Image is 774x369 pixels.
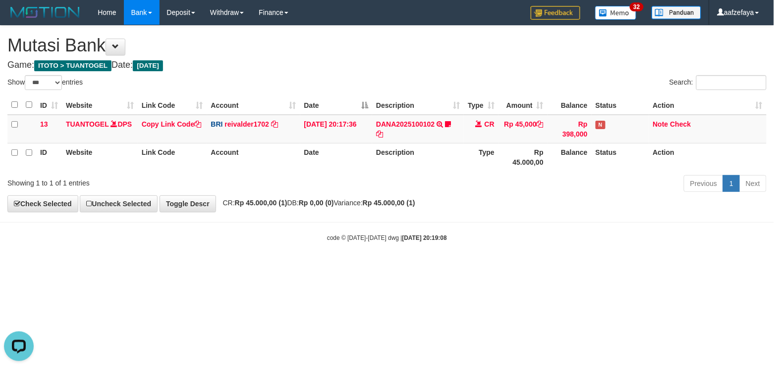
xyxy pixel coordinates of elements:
th: Rp 45.000,00 [498,143,548,171]
img: MOTION_logo.png [7,5,83,20]
th: Account [207,143,300,171]
th: Date [300,143,373,171]
th: Action [649,143,767,171]
strong: Rp 45.000,00 (1) [363,199,415,207]
span: CR [485,120,495,128]
th: Status [592,95,649,115]
label: Search: [669,75,767,90]
img: panduan.png [652,6,701,19]
a: Next [739,175,767,192]
select: Showentries [25,75,62,90]
a: Check [670,120,691,128]
th: Type [464,143,498,171]
a: Uncheck Selected [80,195,158,212]
a: Note [653,120,668,128]
th: Link Code: activate to sort column ascending [138,95,207,115]
a: reivalder1702 [225,120,270,128]
th: Type: activate to sort column ascending [464,95,498,115]
span: 32 [630,2,643,11]
th: Amount: activate to sort column ascending [498,95,548,115]
a: Check Selected [7,195,78,212]
span: [DATE] [133,60,163,71]
img: Feedback.jpg [531,6,580,20]
strong: Rp 0,00 (0) [299,199,334,207]
th: Description: activate to sort column ascending [372,95,464,115]
th: Website: activate to sort column ascending [62,95,138,115]
td: Rp 398,000 [548,115,592,143]
a: Previous [684,175,723,192]
td: [DATE] 20:17:36 [300,115,373,143]
span: CR: DB: Variance: [218,199,415,207]
th: Status [592,143,649,171]
td: Rp 45,000 [498,115,548,143]
div: Showing 1 to 1 of 1 entries [7,174,315,188]
label: Show entries [7,75,83,90]
th: Balance [548,143,592,171]
a: 1 [723,175,740,192]
h4: Game: Date: [7,60,767,70]
a: Copy Rp 45,000 to clipboard [537,120,544,128]
span: ITOTO > TUANTOGEL [34,60,111,71]
span: 13 [40,120,48,128]
small: code © [DATE]-[DATE] dwg | [327,234,447,241]
th: ID [36,143,62,171]
a: Copy Link Code [142,120,202,128]
img: Button%20Memo.svg [595,6,637,20]
th: Description [372,143,464,171]
th: ID: activate to sort column ascending [36,95,62,115]
strong: [DATE] 20:19:08 [402,234,447,241]
span: Has Note [596,121,606,129]
strong: Rp 45.000,00 (1) [235,199,287,207]
th: Website [62,143,138,171]
th: Link Code [138,143,207,171]
th: Action: activate to sort column ascending [649,95,767,115]
h1: Mutasi Bank [7,36,767,55]
a: Toggle Descr [160,195,216,212]
button: Open LiveChat chat widget [4,4,34,34]
a: Copy reivalder1702 to clipboard [271,120,278,128]
a: DANA2025100102 [376,120,435,128]
input: Search: [696,75,767,90]
td: DPS [62,115,138,143]
a: Copy DANA2025100102 to clipboard [376,130,383,138]
span: BRI [211,120,223,128]
th: Date: activate to sort column descending [300,95,373,115]
a: TUANTOGEL [66,120,109,128]
th: Balance [548,95,592,115]
th: Account: activate to sort column ascending [207,95,300,115]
